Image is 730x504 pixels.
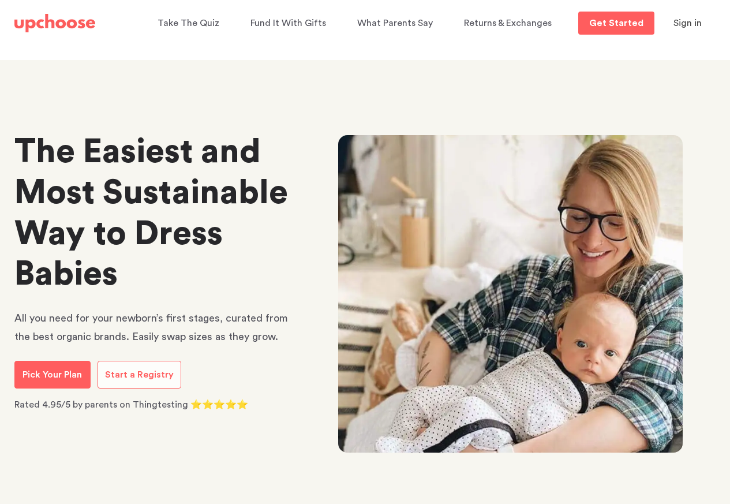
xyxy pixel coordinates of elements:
p: Rated 4.95/5 by parents on Thingtesting ⭐⭐⭐⭐⭐ [14,398,291,413]
img: UpChoose [14,14,95,32]
p: Pick Your Plan [23,368,82,382]
a: Take The Quiz [158,12,223,35]
a: Pick Your Plan [14,361,91,389]
span: Start a Registry [105,370,174,379]
span: All you need for your newborn’s first stages, curated from the best organic brands. Easily swap s... [14,313,288,342]
a: Fund It With Gifts [250,12,330,35]
span: Take The Quiz [158,18,219,28]
strong: The Easiest and Most Sustainable Way to Dress Babies [14,135,288,291]
span: Sign in [673,18,702,28]
a: Returns & Exchanges [464,12,555,35]
img: newborn baby [338,135,683,453]
button: Sign in [659,12,716,35]
span: Fund It With Gifts [250,18,326,28]
a: Start a Registry [98,361,181,389]
a: What Parents Say [357,12,436,35]
p: Get Started [589,18,643,28]
span: Returns & Exchanges [464,18,552,28]
span: What Parents Say [357,18,433,28]
a: Get Started [578,12,654,35]
a: UpChoose [14,12,95,35]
